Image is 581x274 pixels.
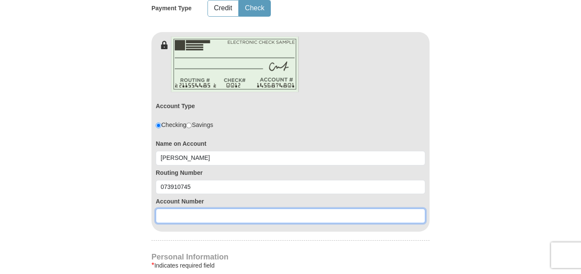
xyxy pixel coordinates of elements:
img: check-en.png [171,36,299,92]
button: Check [239,0,270,16]
div: Indicates required field [151,260,430,271]
button: Credit [208,0,238,16]
label: Routing Number [156,168,425,177]
h4: Personal Information [151,253,430,260]
h5: Payment Type [151,5,192,12]
label: Account Type [156,102,195,110]
label: Account Number [156,197,425,206]
label: Name on Account [156,139,425,148]
div: Checking Savings [156,121,213,129]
